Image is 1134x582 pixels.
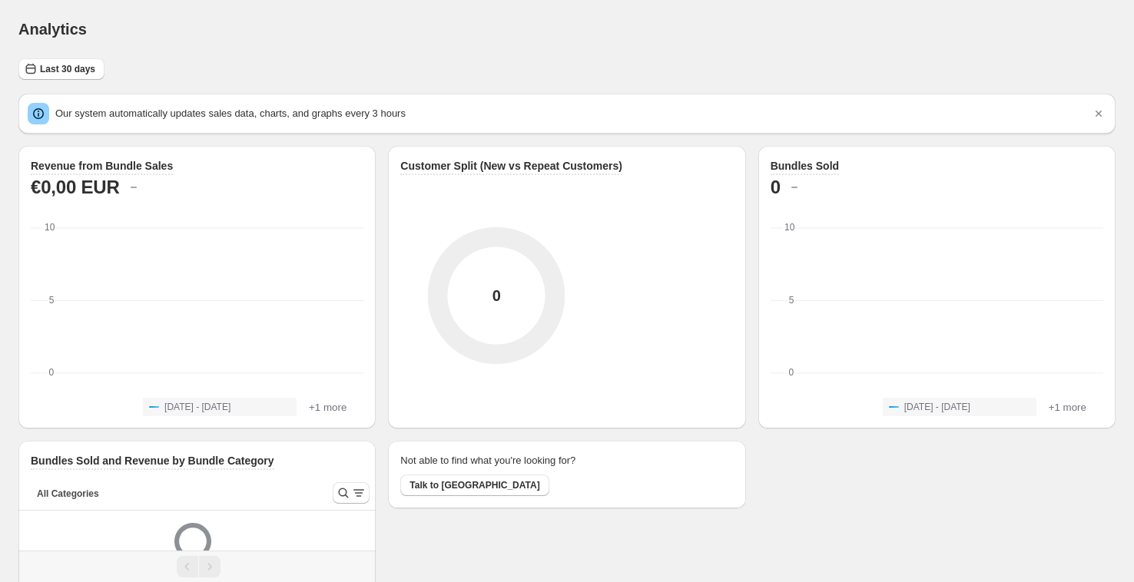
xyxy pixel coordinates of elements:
span: [DATE] - [DATE] [164,401,230,413]
button: Dismiss notification [1088,103,1109,124]
button: +1 more [304,398,351,416]
text: 10 [784,222,795,233]
button: Search and filter results [333,482,370,504]
text: 5 [788,295,794,306]
button: [DATE] - [DATE] [883,398,1036,416]
text: 0 [49,367,55,378]
h2: 0 [771,175,781,200]
button: Talk to [GEOGRAPHIC_DATA] [400,475,549,496]
h3: Bundles Sold [771,158,839,174]
h3: Revenue from Bundle Sales [31,158,173,174]
h2: Not able to find what you're looking for? [400,453,575,468]
button: [DATE] - [DATE] [143,398,297,416]
text: 10 [45,222,55,233]
button: Last 30 days [18,58,104,80]
h1: Analytics [18,20,87,38]
text: 0 [788,367,794,378]
h3: Bundles Sold and Revenue by Bundle Category [31,453,274,468]
span: Our system automatically updates sales data, charts, and graphs every 3 hours [55,107,406,119]
span: Talk to [GEOGRAPHIC_DATA] [409,479,539,491]
img: Empty search results [174,523,220,569]
text: 5 [49,295,55,306]
nav: Pagination [18,551,376,582]
span: All Categories [37,488,99,500]
span: Last 30 days [40,63,95,75]
h2: €0,00 EUR [31,175,120,200]
span: [DATE] - [DATE] [904,401,970,413]
h3: Customer Split (New vs Repeat Customers) [400,158,622,174]
button: +1 more [1044,398,1091,416]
